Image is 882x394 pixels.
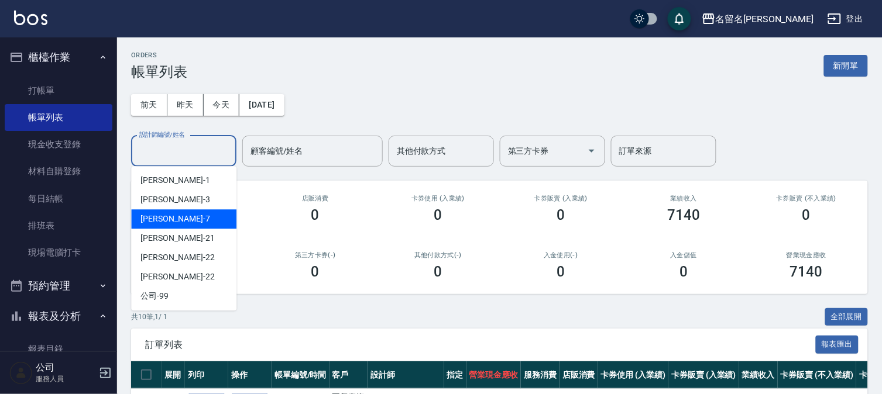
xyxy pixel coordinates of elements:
[131,64,187,80] h3: 帳單列表
[466,361,521,389] th: 營業現金應收
[816,336,859,354] button: 報表匯出
[598,361,669,389] th: 卡券使用 (入業績)
[668,361,739,389] th: 卡券販賣 (入業績)
[636,195,731,202] h2: 業績收入
[140,290,169,302] span: 公司 -99
[697,7,818,31] button: 名留名[PERSON_NAME]
[14,11,47,25] img: Logo
[739,361,778,389] th: 業績收入
[667,207,700,223] h3: 7140
[636,251,731,259] h2: 入金儲值
[140,213,210,225] span: [PERSON_NAME] -7
[521,361,560,389] th: 服務消費
[268,195,363,202] h2: 店販消費
[557,264,565,280] h3: 0
[145,339,816,351] span: 訂單列表
[204,94,240,116] button: 今天
[824,60,868,71] a: 新開單
[434,264,442,280] h3: 0
[391,251,486,259] h2: 其他付款方式(-)
[311,264,320,280] h3: 0
[140,232,214,244] span: [PERSON_NAME] -21
[802,207,811,223] h3: 0
[5,77,112,104] a: 打帳單
[5,158,112,185] a: 材料自購登錄
[162,361,185,389] th: 展開
[131,51,187,59] h2: ORDERS
[140,271,214,283] span: [PERSON_NAME] -22
[823,8,868,30] button: 登出
[668,7,691,30] button: save
[36,362,95,374] h5: 公司
[824,55,868,77] button: 新開單
[434,207,442,223] h3: 0
[272,361,330,389] th: 帳單編號/時間
[444,361,466,389] th: 指定
[679,264,688,280] h3: 0
[140,174,210,186] span: [PERSON_NAME] -1
[330,361,368,389] th: 客戶
[139,130,185,139] label: 設計師編號/姓名
[5,212,112,239] a: 排班表
[790,264,823,280] h3: 7140
[759,195,854,202] h2: 卡券販賣 (不入業績)
[239,94,284,116] button: [DATE]
[36,374,95,384] p: 服務人員
[167,94,204,116] button: 昨天
[9,361,33,385] img: Person
[228,361,272,389] th: 操作
[185,361,228,389] th: 列印
[513,195,608,202] h2: 卡券販賣 (入業績)
[582,141,601,160] button: Open
[560,361,598,389] th: 店販消費
[5,301,112,331] button: 報表及分析
[5,271,112,301] button: 預約管理
[759,251,854,259] h2: 營業現金應收
[513,251,608,259] h2: 入金使用(-)
[825,308,869,326] button: 全部展開
[131,312,167,322] p: 共 10 筆, 1 / 1
[368,361,444,389] th: 設計師
[391,195,486,202] h2: 卡券使用 (入業績)
[5,104,112,131] a: 帳單列表
[311,207,320,223] h3: 0
[5,336,112,362] a: 報表目錄
[5,131,112,158] a: 現金收支登錄
[5,42,112,72] button: 櫃檯作業
[131,94,167,116] button: 前天
[140,251,214,264] span: [PERSON_NAME] -22
[268,251,363,259] h2: 第三方卡券(-)
[557,207,565,223] h3: 0
[716,12,814,26] div: 名留名[PERSON_NAME]
[778,361,856,389] th: 卡券販賣 (不入業績)
[140,193,210,206] span: [PERSON_NAME] -3
[816,338,859,350] a: 報表匯出
[5,239,112,266] a: 現場電腦打卡
[5,185,112,212] a: 每日結帳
